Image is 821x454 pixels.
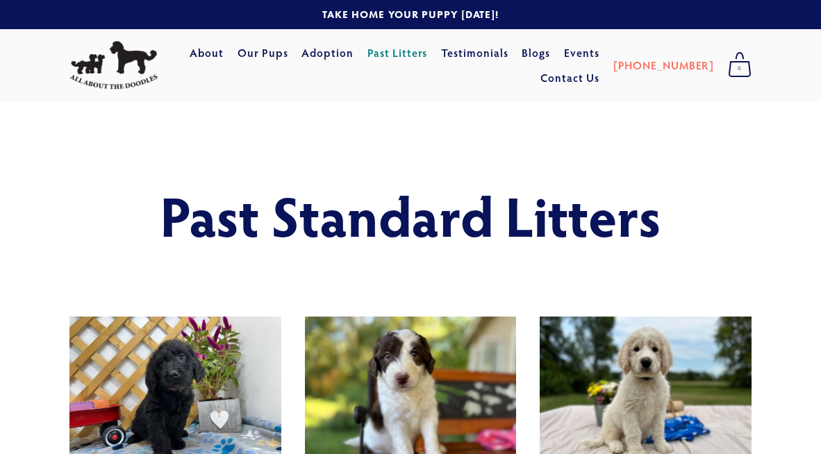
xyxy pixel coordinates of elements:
a: Adoption [301,40,354,65]
a: 0 items in cart [721,48,758,83]
a: Contact Us [540,65,599,90]
a: Testimonials [441,40,508,65]
a: Past Litters [367,45,428,60]
h1: Past Standard Litters [128,185,693,246]
span: 0 [728,60,752,78]
a: About [190,40,224,65]
a: [PHONE_NUMBER] [613,53,714,78]
img: All About The Doodles [69,41,158,90]
a: Events [564,40,599,65]
a: Our Pups [238,40,288,65]
a: Blogs [522,40,550,65]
